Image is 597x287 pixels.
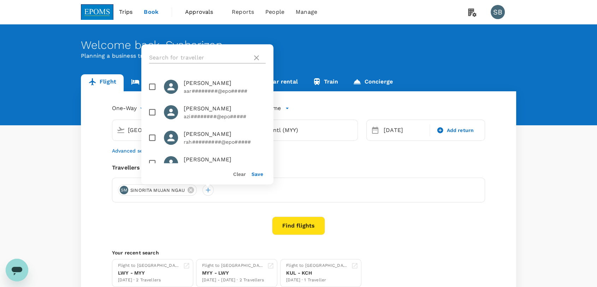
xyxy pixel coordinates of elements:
p: azi########@epo##### [184,113,266,120]
input: Search for traveller [149,52,249,63]
a: Train [305,74,346,91]
p: aar########@epo##### [184,87,266,94]
div: LWY - MYY [118,269,180,277]
span: [PERSON_NAME] [184,155,266,164]
button: Open [353,129,354,131]
span: SINORITA MUJAN NGAU [126,187,189,194]
img: EPOMS SDN BHD [81,4,113,20]
p: rah#########@epo##### [184,138,266,145]
a: Concierge [345,74,400,91]
span: People [265,8,284,16]
a: Accommodation [124,74,196,91]
div: One-Way [112,103,145,114]
button: Find flights [272,217,325,235]
button: Frequent flyer programme [208,104,289,113]
span: Reports [232,8,254,16]
div: Travellers [112,163,485,172]
input: Depart from [128,125,212,136]
span: Trips [119,8,133,16]
p: Your recent search [112,249,485,256]
div: KUL - KCH [286,269,348,277]
span: Book [144,8,159,16]
div: [DATE] · 2 Travellers [118,277,180,284]
span: Manage [296,8,317,16]
button: Save [252,171,263,177]
div: SB [491,5,505,19]
div: [DATE] - [DATE] · 2 Travellers [202,277,264,284]
a: Flight [81,74,124,91]
a: Car rental [250,74,305,91]
div: [DATE] · 1 Traveller [286,277,348,284]
span: [PERSON_NAME] [184,130,266,138]
div: Welcome back , Syaharizan . [81,39,516,52]
button: Advanced search [112,147,162,155]
span: [PERSON_NAME] [184,79,266,87]
div: SM [120,186,128,194]
div: MYY - LWY [202,269,264,277]
span: Approvals [185,8,220,16]
div: [DATE] [381,123,428,137]
span: [PERSON_NAME] [184,104,266,113]
input: Going to [259,125,343,136]
p: Planning a business trip? Get started from here. [81,52,516,60]
button: Clear [233,171,246,177]
span: Add return [447,127,474,134]
p: Advanced search [112,147,154,154]
div: Flight to [GEOGRAPHIC_DATA] [202,262,264,269]
iframe: Button to launch messaging window [6,259,28,281]
div: SMSINORITA MUJAN NGAU [118,184,197,196]
div: Flight to [GEOGRAPHIC_DATA] [118,262,180,269]
div: Flight to [GEOGRAPHIC_DATA] [286,262,348,269]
